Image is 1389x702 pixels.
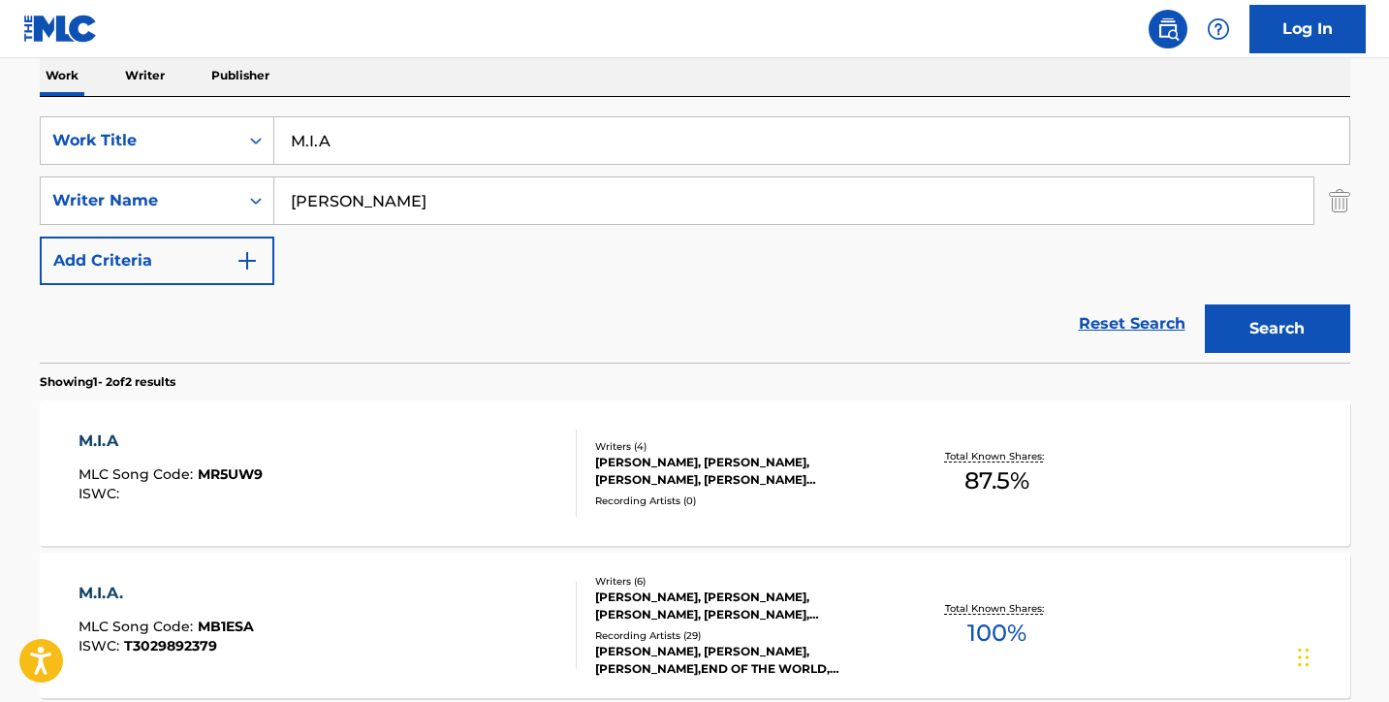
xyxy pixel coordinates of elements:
[40,116,1350,363] form: Search Form
[945,601,1049,616] p: Total Known Shares:
[1149,10,1187,48] a: Public Search
[124,637,217,654] span: T3029892379
[198,465,263,483] span: MR5UW9
[595,643,888,678] div: [PERSON_NAME], [PERSON_NAME], [PERSON_NAME],END OF THE WORLD, [GEOGRAPHIC_DATA][PERSON_NAME][GEOG...
[79,618,198,635] span: MLC Song Code :
[1298,628,1310,686] div: Drag
[40,400,1350,546] a: M.I.AMLC Song Code:MR5UW9ISWC:Writers (4)[PERSON_NAME], [PERSON_NAME], [PERSON_NAME], [PERSON_NAM...
[1199,10,1238,48] div: Help
[79,485,124,502] span: ISWC :
[945,449,1049,463] p: Total Known Shares:
[967,616,1026,651] span: 100 %
[119,55,171,96] p: Writer
[52,189,227,212] div: Writer Name
[595,589,888,623] div: [PERSON_NAME], [PERSON_NAME], [PERSON_NAME], [PERSON_NAME], [PERSON_NAME], [PERSON_NAME]
[52,129,227,152] div: Work Title
[79,582,254,605] div: M.I.A.
[40,373,175,391] p: Showing 1 - 2 of 2 results
[79,637,124,654] span: ISWC :
[595,628,888,643] div: Recording Artists ( 29 )
[1292,609,1389,702] iframe: Chat Widget
[595,454,888,489] div: [PERSON_NAME], [PERSON_NAME], [PERSON_NAME], [PERSON_NAME] [PERSON_NAME]
[964,463,1029,498] span: 87.5 %
[205,55,275,96] p: Publisher
[198,618,254,635] span: MB1ESA
[595,574,888,589] div: Writers ( 6 )
[1249,5,1366,53] a: Log In
[1329,176,1350,225] img: Delete Criterion
[1156,17,1180,41] img: search
[595,439,888,454] div: Writers ( 4 )
[40,553,1350,698] a: M.I.A.MLC Song Code:MB1ESAISWC:T3029892379Writers (6)[PERSON_NAME], [PERSON_NAME], [PERSON_NAME],...
[23,15,98,43] img: MLC Logo
[79,465,198,483] span: MLC Song Code :
[236,249,259,272] img: 9d2ae6d4665cec9f34b9.svg
[1069,303,1195,345] a: Reset Search
[1205,304,1350,353] button: Search
[40,237,274,285] button: Add Criteria
[40,55,84,96] p: Work
[1207,17,1230,41] img: help
[79,430,263,453] div: M.I.A
[595,494,888,508] div: Recording Artists ( 0 )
